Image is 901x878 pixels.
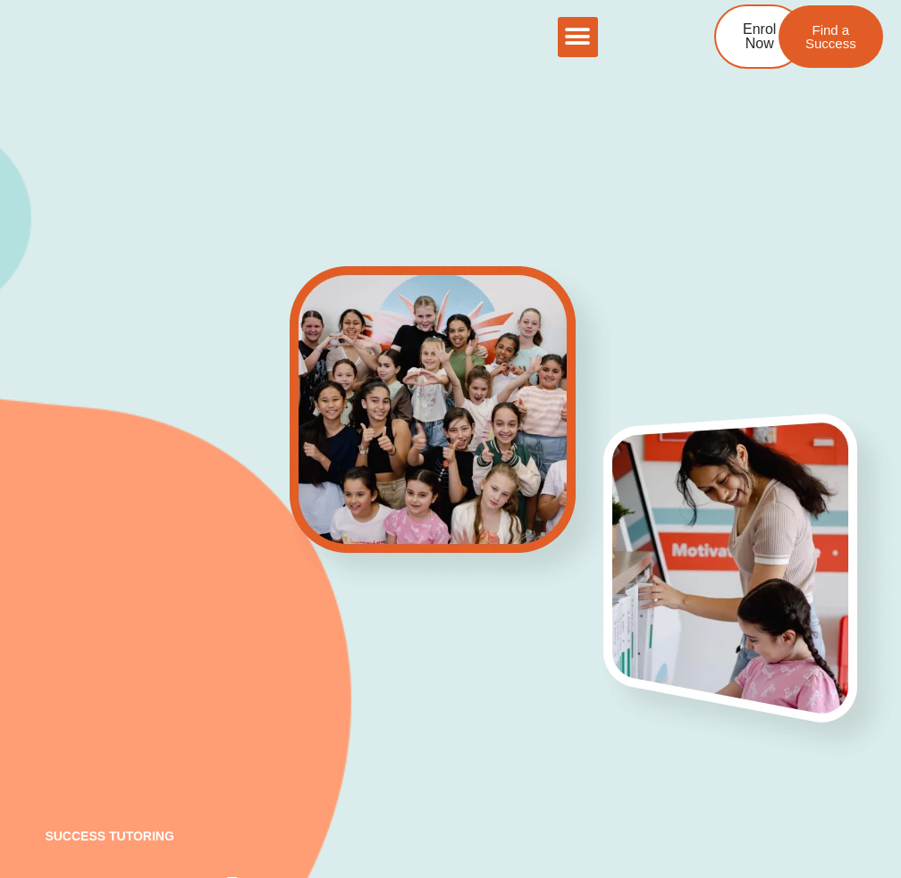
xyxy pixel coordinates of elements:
span: Enrol Now [743,22,776,51]
a: Find a Success [779,5,883,68]
div: Menu Toggle [558,17,598,57]
a: Enrol Now [714,4,804,69]
span: Find a Success [805,23,856,50]
p: success tutoring [45,830,855,842]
